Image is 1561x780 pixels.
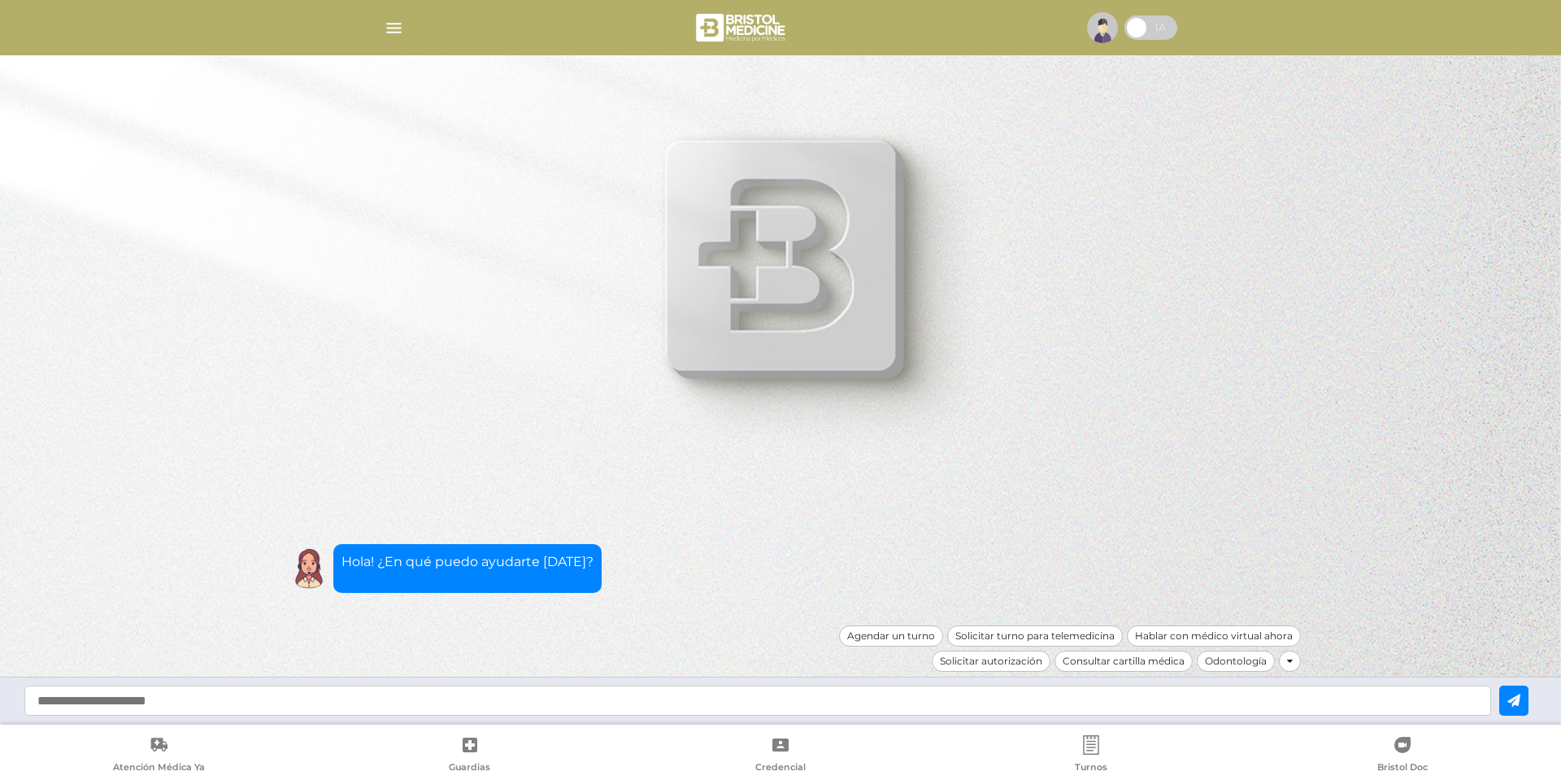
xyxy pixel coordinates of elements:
div: Consultar cartilla médica [1054,651,1193,672]
a: Atención Médica Ya [3,735,314,777]
a: Turnos [936,735,1246,777]
div: Solicitar turno para telemedicina [947,625,1123,647]
img: Cober_menu-lines-white.svg [384,18,404,38]
img: profile-placeholder.svg [1087,12,1118,43]
img: bristol-medicine-blanco.png [694,8,790,47]
div: Solicitar autorización [932,651,1050,672]
a: Guardias [314,735,624,777]
span: Atención Médica Ya [113,761,205,776]
p: Hola! ¿En qué puedo ayudarte [DATE]? [341,552,594,572]
div: Hablar con médico virtual ahora [1127,625,1301,647]
span: Guardias [449,761,490,776]
a: Bristol Doc [1247,735,1558,777]
span: Bristol Doc [1377,761,1428,776]
span: Credencial [755,761,806,776]
div: Agendar un turno [839,625,943,647]
a: Credencial [625,735,936,777]
div: Odontología [1197,651,1275,672]
span: Turnos [1075,761,1107,776]
img: Cober IA [289,548,329,589]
